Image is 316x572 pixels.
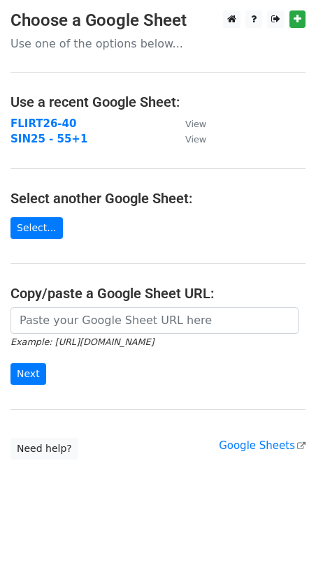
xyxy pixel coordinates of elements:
a: FLIRT26-40 [10,117,76,130]
h3: Choose a Google Sheet [10,10,306,31]
input: Next [10,363,46,385]
a: Google Sheets [219,439,306,452]
a: Need help? [10,438,78,460]
input: Paste your Google Sheet URL here [10,307,299,334]
h4: Copy/paste a Google Sheet URL: [10,285,306,302]
p: Use one of the options below... [10,36,306,51]
a: View [171,117,206,130]
h4: Use a recent Google Sheet: [10,94,306,110]
small: View [185,119,206,129]
small: Example: [URL][DOMAIN_NAME] [10,337,154,347]
a: SIN25 - 55+1 [10,133,87,145]
a: View [171,133,206,145]
small: View [185,134,206,145]
h4: Select another Google Sheet: [10,190,306,207]
a: Select... [10,217,63,239]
